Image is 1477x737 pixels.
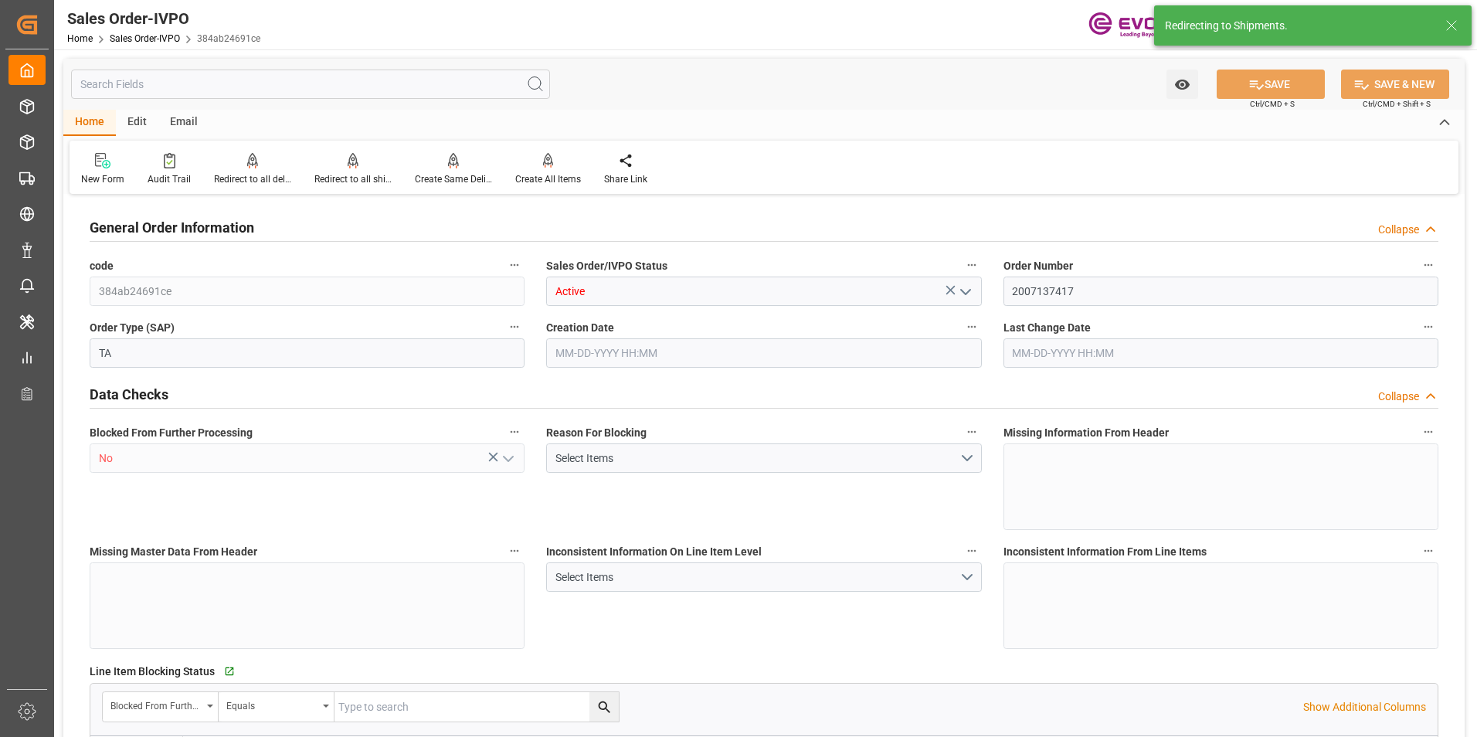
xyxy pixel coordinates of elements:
[546,320,614,336] span: Creation Date
[214,172,291,186] div: Redirect to all deliveries
[952,280,976,304] button: open menu
[90,664,215,680] span: Line Item Blocking Status
[90,425,253,441] span: Blocked From Further Processing
[148,172,191,186] div: Audit Trail
[90,384,168,405] h2: Data Checks
[71,70,550,99] input: Search Fields
[504,317,525,337] button: Order Type (SAP)
[67,33,93,44] a: Home
[546,562,981,592] button: open menu
[962,317,982,337] button: Creation Date
[1003,425,1169,441] span: Missing Information From Header
[110,33,180,44] a: Sales Order-IVPO
[90,217,254,238] h2: General Order Information
[1003,320,1091,336] span: Last Change Date
[496,447,519,470] button: open menu
[546,425,647,441] span: Reason For Blocking
[116,110,158,136] div: Edit
[1003,338,1438,368] input: MM-DD-YYYY HH:MM
[81,172,124,186] div: New Form
[1418,422,1438,442] button: Missing Information From Header
[103,692,219,722] button: open menu
[1363,98,1431,110] span: Ctrl/CMD + Shift + S
[546,338,981,368] input: MM-DD-YYYY HH:MM
[110,695,202,713] div: Blocked From Further Processing
[1341,70,1449,99] button: SAVE & NEW
[504,255,525,275] button: code
[1003,544,1207,560] span: Inconsistent Information From Line Items
[67,7,260,30] div: Sales Order-IVPO
[219,692,334,722] button: open menu
[90,544,257,560] span: Missing Master Data From Header
[555,450,959,467] div: Select Items
[589,692,619,722] button: search button
[90,320,175,336] span: Order Type (SAP)
[1088,12,1189,39] img: Evonik-brand-mark-Deep-Purple-RGB.jpeg_1700498283.jpeg
[63,110,116,136] div: Home
[962,541,982,561] button: Inconsistent Information On Line Item Level
[314,172,392,186] div: Redirect to all shipments
[1166,70,1198,99] button: open menu
[1418,541,1438,561] button: Inconsistent Information From Line Items
[1303,699,1426,715] p: Show Additional Columns
[1378,389,1419,405] div: Collapse
[1217,70,1325,99] button: SAVE
[515,172,581,186] div: Create All Items
[1003,258,1073,274] span: Order Number
[604,172,647,186] div: Share Link
[1165,18,1431,34] div: Redirecting to Shipments.
[334,692,619,722] input: Type to search
[415,172,492,186] div: Create Same Delivery Date
[226,695,317,713] div: Equals
[546,258,667,274] span: Sales Order/IVPO Status
[546,443,981,473] button: open menu
[962,255,982,275] button: Sales Order/IVPO Status
[504,422,525,442] button: Blocked From Further Processing
[90,258,114,274] span: code
[504,541,525,561] button: Missing Master Data From Header
[1418,317,1438,337] button: Last Change Date
[555,569,959,586] div: Select Items
[1378,222,1419,238] div: Collapse
[962,422,982,442] button: Reason For Blocking
[546,544,762,560] span: Inconsistent Information On Line Item Level
[158,110,209,136] div: Email
[1418,255,1438,275] button: Order Number
[1250,98,1295,110] span: Ctrl/CMD + S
